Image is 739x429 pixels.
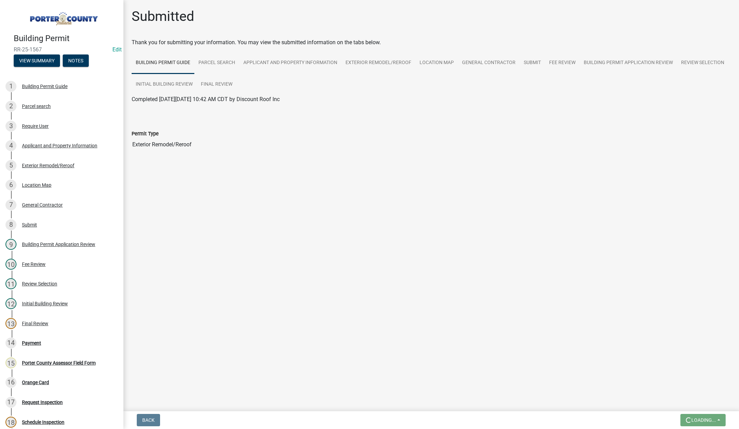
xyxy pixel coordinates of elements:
div: Orange Card [22,380,49,385]
span: Back [142,417,155,423]
div: 13 [5,318,16,329]
div: Submit [22,222,37,227]
div: 15 [5,357,16,368]
div: Porter County Assessor Field Form [22,360,96,365]
img: Porter County, Indiana [14,7,112,26]
h1: Submitted [132,8,194,25]
div: 16 [5,377,16,388]
div: Fee Review [22,262,46,267]
a: Initial Building Review [132,74,197,96]
a: Building Permit Guide [132,52,194,74]
wm-modal-confirm: Edit Application Number [112,46,122,53]
div: Applicant and Property Information [22,143,97,148]
a: Building Permit Application Review [580,52,677,74]
div: Building Permit Application Review [22,242,95,247]
button: Notes [63,54,89,67]
a: General Contractor [458,52,520,74]
div: Final Review [22,321,48,326]
div: 10 [5,259,16,270]
h4: Building Permit [14,34,118,44]
div: 18 [5,417,16,428]
div: 3 [5,121,16,132]
div: Review Selection [22,281,57,286]
div: 8 [5,219,16,230]
wm-modal-confirm: Notes [63,58,89,64]
button: View Summary [14,54,60,67]
div: Payment [22,341,41,345]
div: Parcel search [22,104,51,109]
div: Exterior Remodel/Reroof [22,163,74,168]
wm-modal-confirm: Summary [14,58,60,64]
div: 2 [5,101,16,112]
a: Applicant and Property Information [239,52,341,74]
a: Edit [112,46,122,53]
div: Require User [22,124,49,128]
a: Submit [520,52,545,74]
div: 14 [5,338,16,348]
div: 4 [5,140,16,151]
span: Loading... [691,417,716,423]
a: Fee Review [545,52,580,74]
div: Location Map [22,183,51,187]
div: 5 [5,160,16,171]
span: RR-25-1567 [14,46,110,53]
a: Exterior Remodel/Reroof [341,52,415,74]
div: 7 [5,199,16,210]
div: 12 [5,298,16,309]
div: 1 [5,81,16,92]
span: Completed [DATE][DATE] 10:42 AM CDT by Discount Roof Inc [132,96,280,102]
div: Schedule Inspection [22,420,64,425]
a: Location Map [415,52,458,74]
a: Parcel search [194,52,239,74]
div: 6 [5,180,16,191]
a: Final Review [197,74,237,96]
div: Initial Building Review [22,301,68,306]
div: Building Permit Guide [22,84,68,89]
button: Back [137,414,160,426]
a: Review Selection [677,52,728,74]
div: Thank you for submitting your information. You may view the submitted information on the tabs below. [132,38,731,47]
label: Permit Type [132,132,159,136]
div: 17 [5,397,16,408]
div: Request Inspection [22,400,63,405]
div: 9 [5,239,16,250]
button: Loading... [680,414,726,426]
div: General Contractor [22,203,63,207]
div: 11 [5,278,16,289]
